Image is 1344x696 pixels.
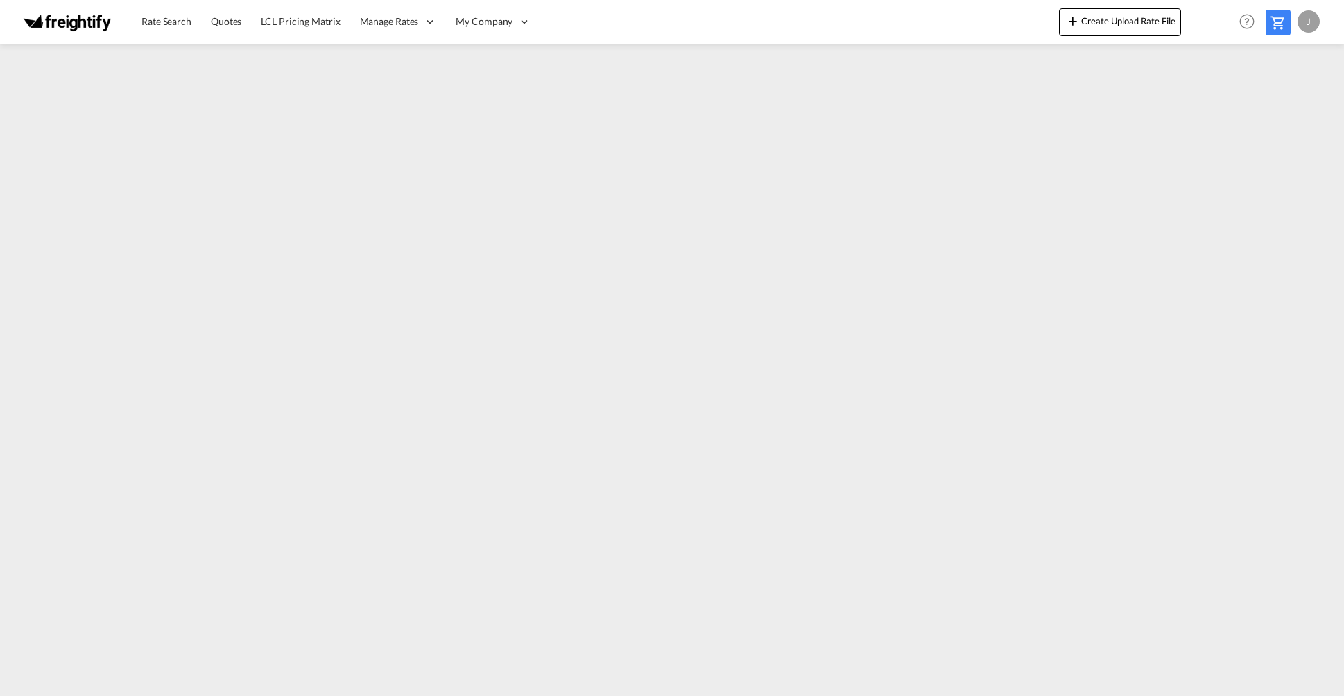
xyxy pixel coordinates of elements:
img: 174eade0818d11f0a363573f706af363.png [21,6,114,37]
button: icon-plus 400-fgCreate Upload Rate File [1059,8,1181,36]
div: J [1298,10,1320,33]
span: LCL Pricing Matrix [261,15,340,27]
span: Rate Search [141,15,191,27]
md-icon: icon-plus 400-fg [1065,12,1081,29]
span: Help [1235,10,1259,33]
span: Manage Rates [360,15,419,28]
span: Quotes [211,15,241,27]
span: My Company [456,15,512,28]
div: Help [1235,10,1266,35]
